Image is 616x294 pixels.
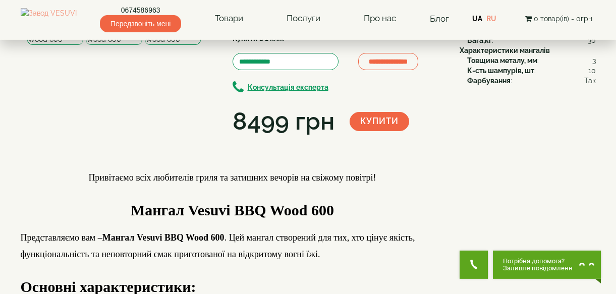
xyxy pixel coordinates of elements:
a: Про нас [354,7,406,30]
span: 0 товар(ів) - 0грн [534,15,592,23]
b: Консультація експерта [248,83,328,91]
button: Get Call button [460,251,488,279]
button: Купити [350,112,409,131]
b: Характеристики мангалів [460,46,550,54]
span: 3 [592,55,596,66]
div: 8499 грн [233,104,334,139]
span: Так [584,76,596,86]
b: К-сть шампурів, шт [467,67,534,75]
span: Залиште повідомлення [503,265,576,272]
b: Фарбування [467,77,511,85]
span: 10 [588,66,596,76]
span: Привітаємо всіх любителів гриля та затишних вечорів на свіжому повітрі! [88,172,376,183]
a: Товари [205,7,253,30]
a: Блог [430,14,449,24]
span: Представляємо вам – . Цей мангал створений для тих, хто цінує якість, функціональність та неповто... [21,232,415,259]
span: Передзвоніть мені [100,15,181,32]
div: : [467,76,596,86]
button: 0 товар(ів) - 0грн [522,13,595,24]
b: Товщина металу, мм [467,56,537,65]
a: UA [472,15,482,23]
span: Потрібна допомога? [503,258,576,265]
button: Chat button [493,251,601,279]
a: Послуги [276,7,330,30]
div: : [467,66,596,76]
img: Завод VESUVI [21,8,77,29]
div: : [467,55,596,66]
a: 0674586963 [100,5,181,15]
b: Вага,кг [467,36,492,44]
span: 30 [588,35,596,45]
div: : [467,35,596,45]
span: Мангал Vesuvi BBQ Wood 600 [131,202,334,218]
strong: Мангал Vesuvi BBQ Wood 600 [102,232,225,243]
a: RU [486,15,496,23]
